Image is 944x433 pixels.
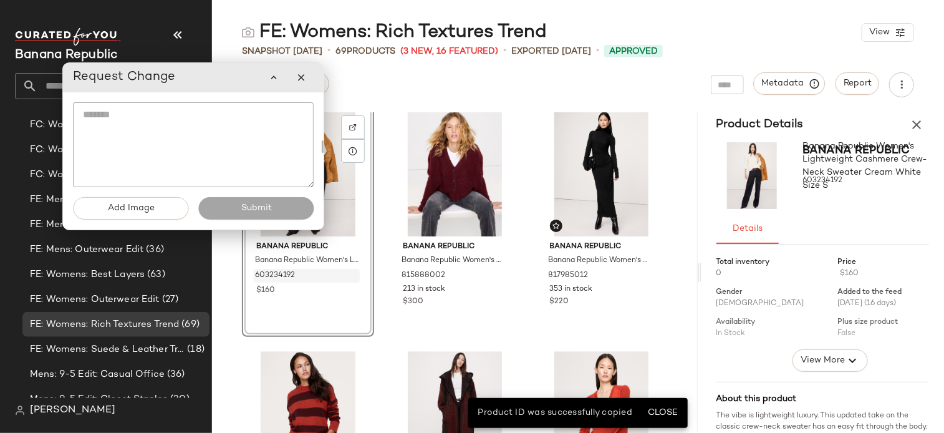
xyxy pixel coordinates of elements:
[179,318,200,332] span: (69)
[552,222,560,230] img: svg%3e
[792,349,867,372] button: View More
[647,408,678,418] span: Close
[701,116,819,134] h3: Product Details
[160,293,179,307] span: (27)
[165,367,185,382] span: (36)
[716,392,929,406] div: About this product
[15,28,121,46] img: cfy_white_logo.C9jOOHJF.svg
[30,243,143,257] span: FE: Mens: Outerwear Edit
[30,118,185,132] span: FC: Womens: Seasonal Celebrations
[30,392,168,407] span: Mens: 9-5 Edit: Closet Staples
[402,255,505,266] span: Banana Republic Women's Oversized Lightweight Brushed Cashmere Cardigan Port Wine Size XL
[642,402,683,424] button: Close
[30,143,181,157] span: FC: Womens: Weddings + Events
[549,270,589,281] span: 817985012
[168,392,190,407] span: (30)
[550,296,569,308] span: $220
[400,45,498,58] span: (3 New, 16 Featured)
[800,353,845,368] span: View More
[30,268,145,282] span: FE: Womens: Best Layers
[862,23,914,42] button: View
[503,44,506,59] span: •
[869,27,890,37] span: View
[761,78,818,89] span: Metadata
[732,224,763,234] span: Details
[145,268,165,282] span: (63)
[716,142,788,209] img: cn60255284.jpg
[511,45,591,58] p: Exported [DATE]
[327,44,330,59] span: •
[15,406,25,416] img: svg%3e
[403,296,423,308] span: $300
[550,284,593,295] span: 353 in stock
[335,47,347,56] span: 69
[30,168,155,182] span: FC: Womens: Weekend Edit
[255,255,359,266] span: Banana Republic Women's Lightweight Cashmere Crew-Neck Sweater Cream White Size S
[30,318,179,332] span: FE: Womens: Rich Textures Trend
[30,403,115,418] span: [PERSON_NAME]
[803,140,929,192] span: Banana Republic Women's Lightweight Cashmere Crew-Neck Sweater Cream White Size S
[403,284,445,295] span: 213 in stock
[30,293,160,307] span: FE: Womens: Outerwear Edit
[836,72,879,95] button: Report
[30,367,165,382] span: Mens: 9-5 Edit: Casual Office
[242,20,547,45] div: FE: Womens: Rich Textures Trend
[185,343,205,357] span: (18)
[754,72,826,95] button: Metadata
[549,255,652,266] span: Banana Republic Women's Wool-Blend Jersey Ruched Maxi Dress Black Size S
[30,343,185,357] span: FE: Womens: Suede & Leather Trend
[143,243,164,257] span: (36)
[609,45,658,58] span: Approved
[843,79,872,89] span: Report
[349,124,357,131] img: svg%3e
[30,193,142,207] span: FE: Mens: Closet Staples
[30,218,134,232] span: FE: Mens: Go To Layers
[335,45,395,58] div: Products
[242,26,254,39] img: svg%3e
[242,45,322,58] span: Snapshot [DATE]
[255,270,295,281] span: 603234192
[478,408,633,417] span: Product ID was successfully copied
[15,49,118,62] span: Current Company Name
[803,175,843,187] span: 603234192
[403,241,506,253] span: Banana Republic
[402,270,445,281] span: 815888002
[550,241,653,253] span: Banana Republic
[596,44,599,59] span: •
